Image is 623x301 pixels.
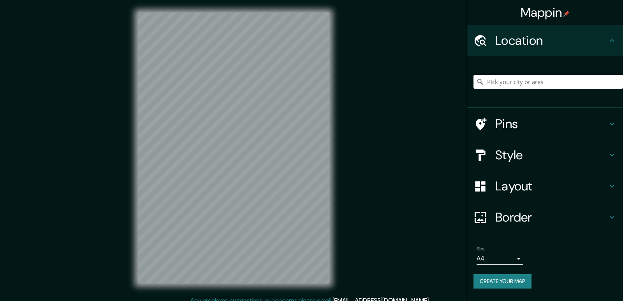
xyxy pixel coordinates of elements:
[467,108,623,139] div: Pins
[521,5,570,20] h4: Mappin
[467,171,623,202] div: Layout
[473,274,531,289] button: Create your map
[477,246,485,252] label: Size
[495,116,607,132] h4: Pins
[495,209,607,225] h4: Border
[138,12,329,283] canvas: Map
[467,25,623,56] div: Location
[563,11,570,17] img: pin-icon.png
[473,75,623,89] input: Pick your city or area
[467,139,623,171] div: Style
[495,147,607,163] h4: Style
[495,178,607,194] h4: Layout
[467,202,623,233] div: Border
[495,33,607,48] h4: Location
[477,252,523,265] div: A4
